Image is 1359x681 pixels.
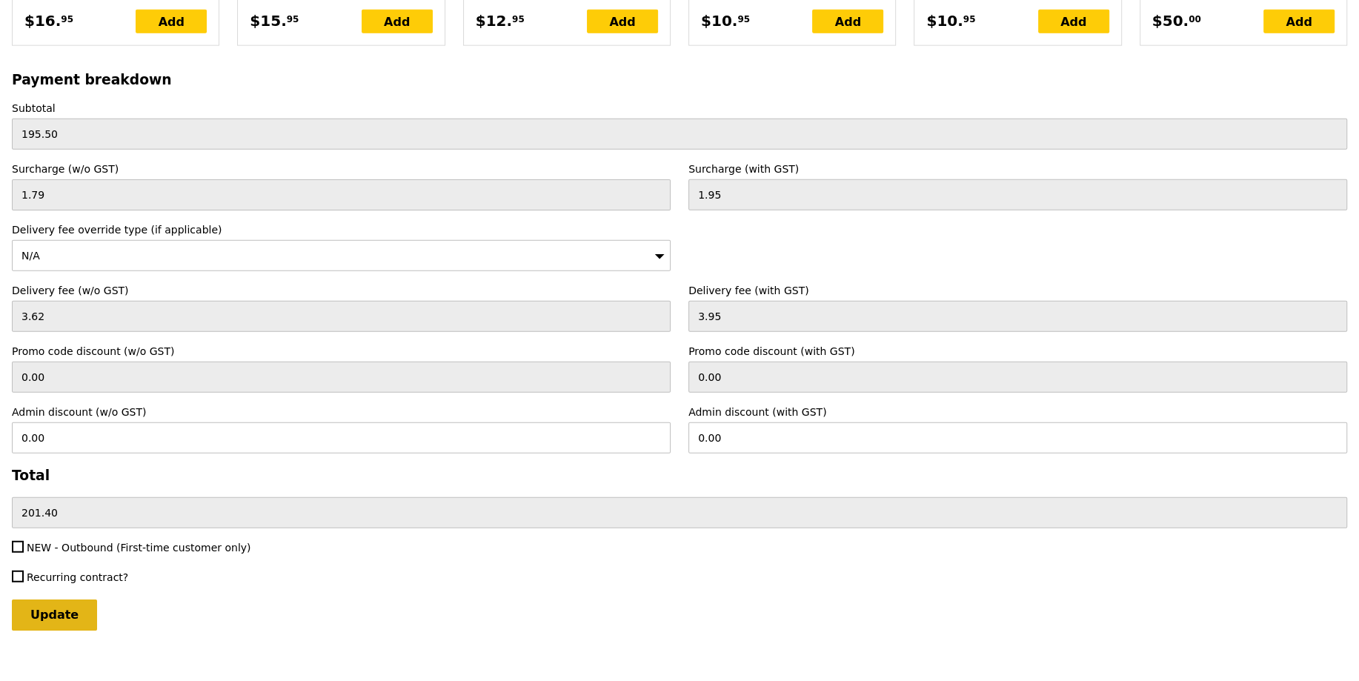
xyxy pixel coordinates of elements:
[1038,10,1109,33] div: Add
[688,405,1347,419] label: Admin discount (with GST)
[362,10,433,33] div: Add
[812,10,883,33] div: Add
[61,13,73,25] span: 95
[12,405,671,419] label: Admin discount (w/o GST)
[737,13,750,25] span: 95
[24,10,61,32] span: $16.
[250,10,286,32] span: $15.
[12,283,671,298] label: Delivery fee (w/o GST)
[12,344,671,359] label: Promo code discount (w/o GST)
[1152,10,1189,32] span: $50.
[688,283,1347,298] label: Delivery fee (with GST)
[12,468,1347,483] h3: Total
[1189,13,1201,25] span: 00
[1263,10,1335,33] div: Add
[688,344,1347,359] label: Promo code discount (with GST)
[12,599,97,631] input: Update
[12,541,24,553] input: NEW - Outbound (First-time customer only)
[27,571,128,583] span: Recurring contract?
[136,10,207,33] div: Add
[27,542,251,554] span: NEW - Outbound (First-time customer only)
[12,162,671,176] label: Surcharge (w/o GST)
[963,13,976,25] span: 95
[688,162,1347,176] label: Surcharge (with GST)
[926,10,963,32] span: $10.
[587,10,658,33] div: Add
[512,13,525,25] span: 95
[12,101,1347,116] label: Subtotal
[476,10,512,32] span: $12.
[287,13,299,25] span: 95
[701,10,737,32] span: $10.
[12,222,671,237] label: Delivery fee override type (if applicable)
[21,250,40,262] span: N/A
[12,571,24,582] input: Recurring contract?
[12,72,1347,87] h3: Payment breakdown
